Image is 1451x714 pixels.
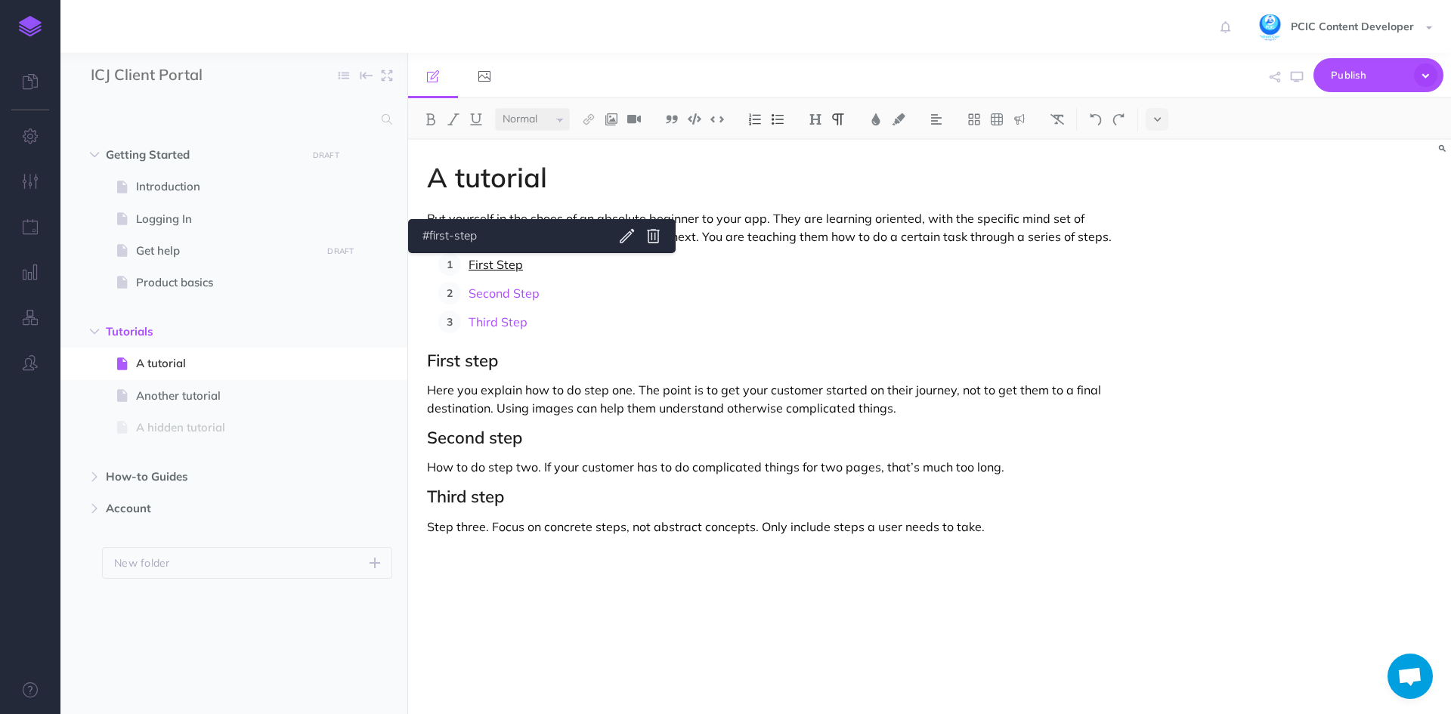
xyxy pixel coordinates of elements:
[447,113,460,125] img: Italic button
[136,419,317,437] span: A hidden tutorial
[990,113,1004,125] img: Create table button
[427,518,1119,536] p: Step three. Focus on concrete steps, not abstract concepts. Only include steps a user needs to take.
[424,113,438,125] img: Bold button
[1313,58,1443,92] button: Publish
[106,146,298,164] span: Getting Started
[1112,113,1125,125] img: Redo
[102,547,392,579] button: New folder
[1013,113,1026,125] img: Callout dropdown menu button
[1283,20,1422,33] span: PCIC Content Developer
[892,113,905,125] img: Text background color button
[106,468,298,486] span: How-to Guides
[1257,14,1283,41] img: dRQN1hrEG1J5t3n3qbq3RfHNZNloSxXOgySS45Hu.jpg
[106,499,298,518] span: Account
[710,113,724,125] img: Inline code button
[809,113,822,125] img: Headings dropdown button
[136,274,317,292] span: Product basics
[469,314,527,329] a: Third Step
[114,555,170,571] p: New folder
[1089,113,1103,125] img: Undo
[427,351,1119,369] h2: First step
[307,147,345,164] button: DRAFT
[136,178,317,196] span: Introduction
[427,381,1119,417] p: Here you explain how to do step one. The point is to get your customer started on their journey, ...
[1050,113,1064,125] img: Clear styles button
[136,210,317,228] span: Logging In
[831,113,845,125] img: Paragraph button
[748,113,762,125] img: Ordered list button
[469,286,540,301] a: Second Step
[469,113,483,125] img: Underline button
[427,162,1119,193] h1: A tutorial
[19,16,42,37] img: logo-mark.svg
[322,243,360,260] button: DRAFT
[869,113,883,125] img: Text color button
[427,209,1119,246] p: Put yourself in the shoes of an absolute beginner to your app. They are learning oriented, with t...
[106,323,298,341] span: Tutorials
[313,150,339,160] small: DRAFT
[930,113,943,125] img: Alignment dropdown menu button
[136,387,317,405] span: Another tutorial
[771,113,784,125] img: Unordered list button
[417,227,606,246] a: #first-step
[665,113,679,125] img: Blockquote button
[91,64,268,87] input: Documentation Name
[582,113,596,125] img: Link button
[427,458,1119,476] p: How to do step two. If your customer has to do complicated things for two pages, that’s much too ...
[427,487,1119,505] h2: Third step
[136,242,317,260] span: Get help
[91,106,373,133] input: Search
[327,246,354,256] small: DRAFT
[1388,654,1433,699] div: Open chat
[627,113,641,125] img: Add video button
[136,354,317,372] span: A tutorial
[688,113,701,125] img: Code block button
[427,428,1119,447] h2: Second step
[469,257,523,272] a: First Step
[1331,63,1406,87] span: Publish
[605,113,618,125] img: Add image button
